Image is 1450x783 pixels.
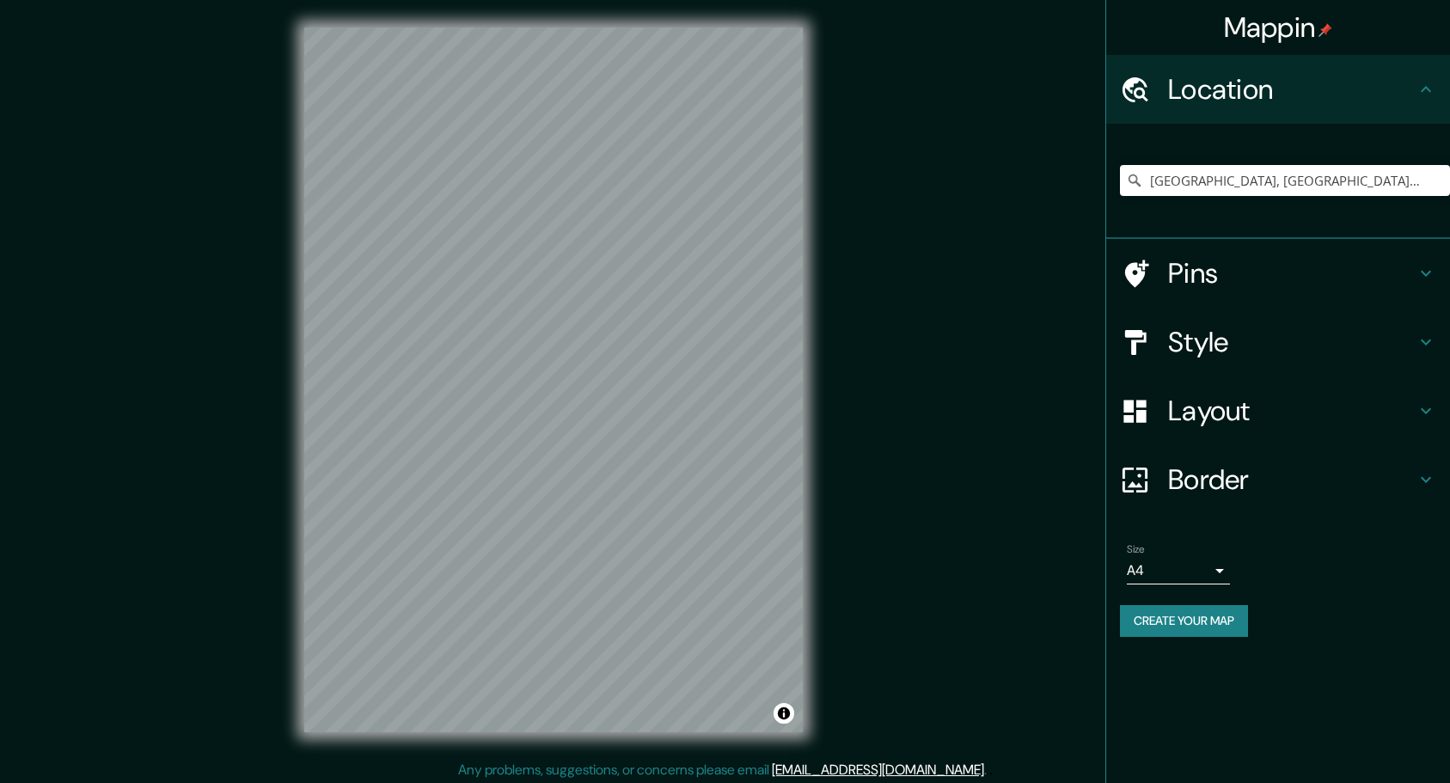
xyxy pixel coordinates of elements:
iframe: Help widget launcher [1297,716,1431,764]
div: Layout [1106,376,1450,445]
canvas: Map [304,28,803,732]
h4: Layout [1168,394,1416,428]
div: Border [1106,445,1450,514]
p: Any problems, suggestions, or concerns please email . [458,760,987,780]
a: [EMAIL_ADDRESS][DOMAIN_NAME] [772,761,984,779]
h4: Mappin [1224,10,1333,45]
h4: Location [1168,72,1416,107]
button: Toggle attribution [774,703,794,724]
button: Create your map [1120,605,1248,637]
div: Style [1106,308,1450,376]
input: Pick your city or area [1120,165,1450,196]
h4: Style [1168,325,1416,359]
div: . [989,760,993,780]
div: Location [1106,55,1450,124]
h4: Border [1168,462,1416,497]
h4: Pins [1168,256,1416,291]
div: A4 [1127,557,1230,584]
div: Pins [1106,239,1450,308]
img: pin-icon.png [1318,23,1332,37]
label: Size [1127,542,1145,557]
div: . [987,760,989,780]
